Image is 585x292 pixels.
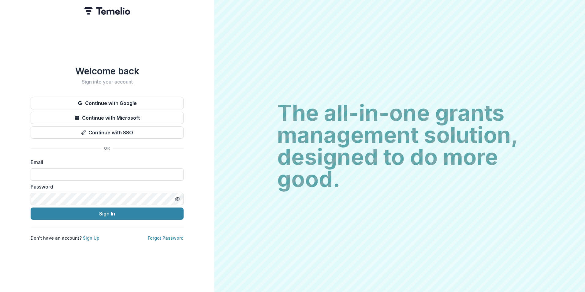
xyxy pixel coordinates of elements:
a: Sign Up [83,235,99,241]
a: Forgot Password [148,235,184,241]
h1: Welcome back [31,66,184,77]
button: Sign In [31,208,184,220]
label: Email [31,159,180,166]
img: Temelio [84,7,130,15]
label: Password [31,183,180,190]
button: Continue with SSO [31,126,184,139]
h2: Sign into your account [31,79,184,85]
p: Don't have an account? [31,235,99,241]
button: Toggle password visibility [173,194,182,204]
button: Continue with Microsoft [31,112,184,124]
button: Continue with Google [31,97,184,109]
